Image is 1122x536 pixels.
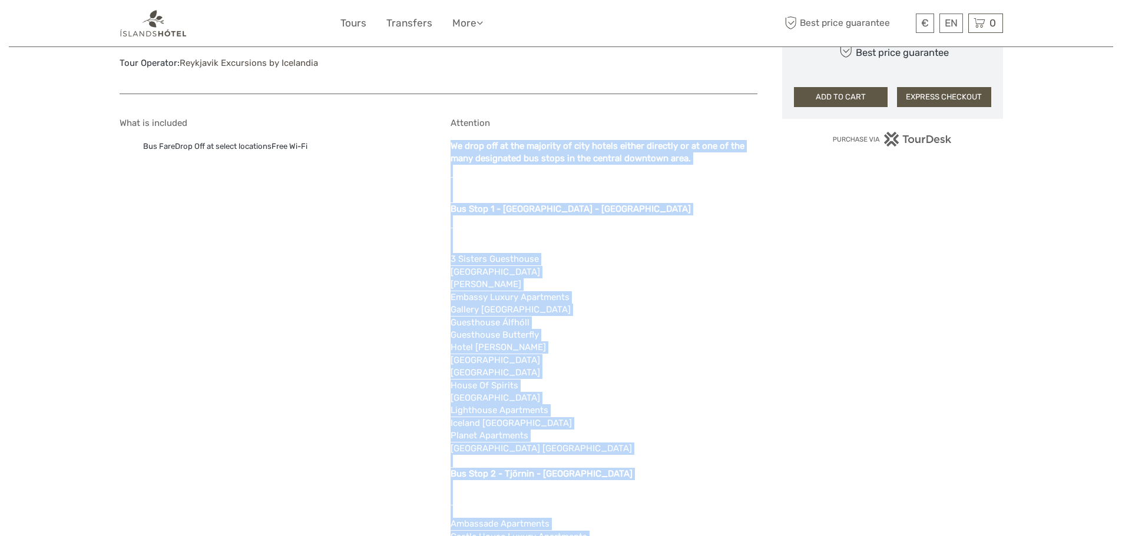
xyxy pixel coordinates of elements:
[451,118,757,128] h5: Attention
[939,14,963,33] div: EN
[135,18,150,32] button: Open LiveChat chat widget
[180,58,318,68] a: Reykjavik Excursions by Icelandia
[451,141,744,164] b: We drop off at the majority of city hotels either directly or at one of the many designated bus s...
[340,15,366,32] a: Tours
[782,14,913,33] span: Best price guarantee
[451,204,691,214] b: Bus Stop 1 - [GEOGRAPHIC_DATA] - [GEOGRAPHIC_DATA]
[120,140,426,153] ul: Bus FareDrop Off at select locationsFree Wi-Fi
[832,132,952,147] img: PurchaseViaTourDesk.png
[921,17,929,29] span: €
[120,118,426,128] h5: What is included
[988,17,998,29] span: 0
[451,468,633,479] b: Bus Stop 2 - Tjörnin - [GEOGRAPHIC_DATA]
[836,41,948,61] div: Best price guarantee
[452,15,483,32] a: More
[794,87,888,107] button: ADD TO CART
[897,87,991,107] button: EXPRESS CHECKOUT
[120,57,426,69] div: Tour Operator:
[120,9,187,38] img: 1298-aa34540a-eaca-4c1b-b063-13e4b802c612_logo_small.png
[386,15,432,32] a: Transfers
[16,21,133,30] p: We're away right now. Please check back later!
